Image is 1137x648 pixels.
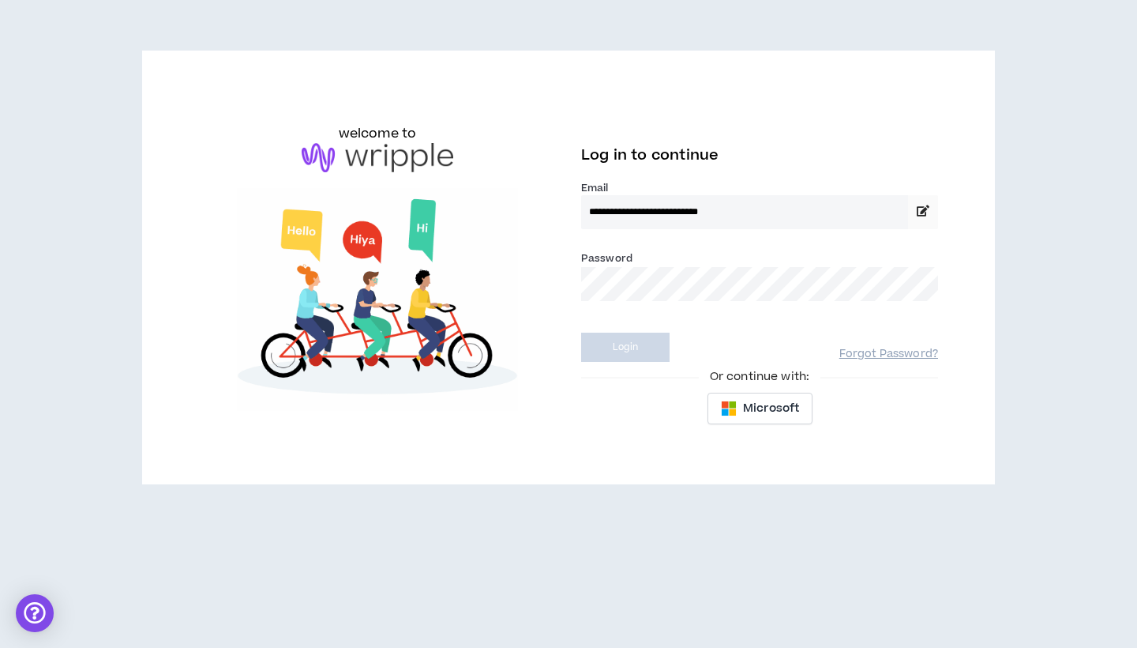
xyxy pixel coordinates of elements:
label: Email [581,181,938,195]
button: Login [581,333,670,362]
h6: welcome to [339,124,417,143]
span: Log in to continue [581,145,719,165]
div: Open Intercom Messenger [16,594,54,632]
img: logo-brand.png [302,143,453,173]
span: Or continue with: [699,368,820,386]
button: Microsoft [707,393,812,424]
img: Welcome to Wripple [199,188,556,411]
span: Microsoft [743,400,799,417]
label: Password [581,251,632,266]
a: Forgot Password? [839,347,938,362]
